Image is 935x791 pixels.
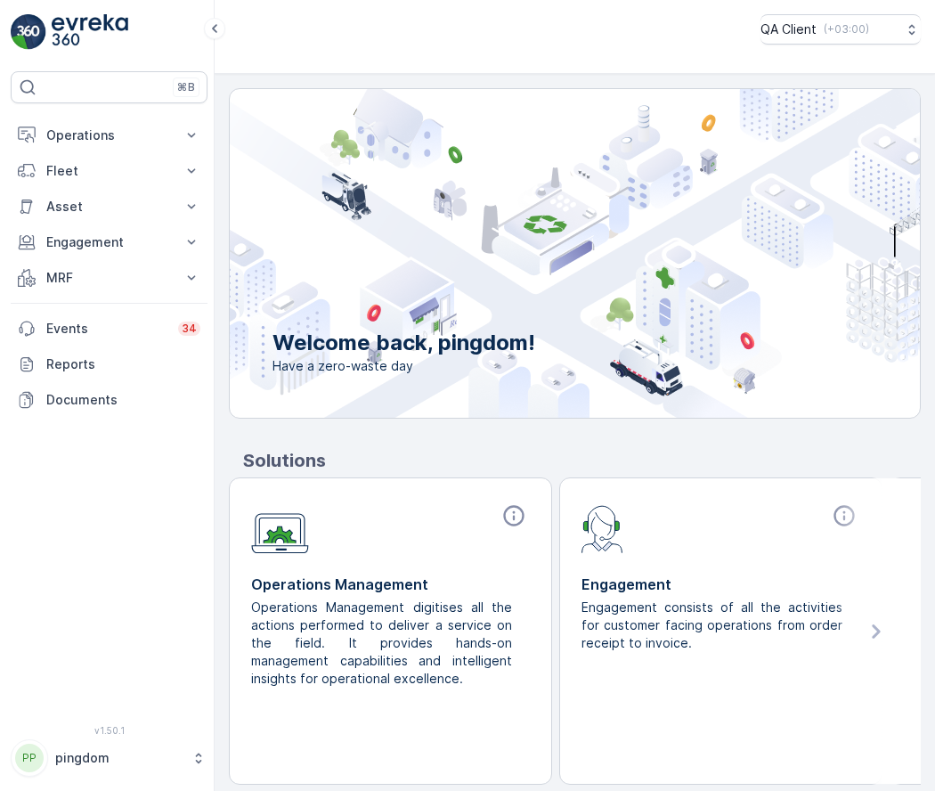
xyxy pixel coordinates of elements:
img: logo_light-DOdMpM7g.png [52,14,128,50]
p: Reports [46,355,200,373]
a: Documents [11,382,207,418]
p: MRF [46,269,172,287]
img: module-icon [581,503,623,553]
p: Engagement [581,574,860,595]
p: Asset [46,198,172,216]
p: Fleet [46,162,172,180]
img: city illustration [150,89,920,418]
a: Reports [11,347,207,382]
p: pingdom [55,749,183,767]
p: Engagement [46,233,172,251]
p: ( +03:00 ) [824,22,869,37]
p: Solutions [243,447,921,474]
button: QA Client(+03:00) [760,14,921,45]
p: QA Client [760,20,817,38]
p: Operations [46,126,172,144]
a: Events34 [11,311,207,347]
p: Operations Management digitises all the actions performed to deliver a service on the field. It p... [251,599,516,688]
button: Fleet [11,153,207,189]
button: Operations [11,118,207,153]
p: Engagement consists of all the activities for customer facing operations from order receipt to in... [581,599,846,652]
button: Asset [11,189,207,224]
button: PPpingdom [11,739,207,777]
p: 34 [182,322,197,336]
div: PP [15,744,44,772]
button: Engagement [11,224,207,260]
p: Events [46,320,167,338]
img: module-icon [251,503,309,554]
span: Have a zero-waste day [272,357,535,375]
button: MRF [11,260,207,296]
img: logo [11,14,46,50]
p: Welcome back, pingdom! [272,329,535,357]
p: Operations Management [251,574,530,595]
p: ⌘B [177,80,195,94]
p: Documents [46,391,200,409]
span: v 1.50.1 [11,725,207,736]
